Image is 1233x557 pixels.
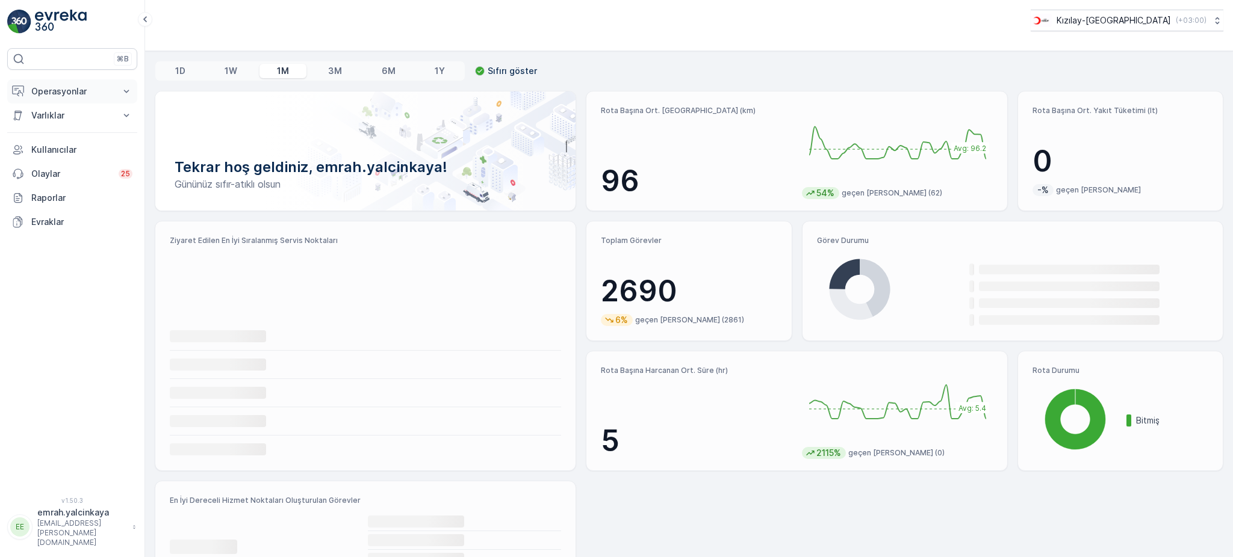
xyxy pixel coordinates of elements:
p: 54% [815,187,836,199]
img: k%C4%B1z%C4%B1lay_jywRncg.png [1031,14,1052,27]
button: Kızılay-[GEOGRAPHIC_DATA](+03:00) [1031,10,1223,31]
p: Olaylar [31,168,111,180]
p: En İyi Dereceli Hizmet Noktaları Oluşturulan Görevler [170,496,561,505]
p: 0 [1033,143,1208,179]
p: 1W [225,65,237,77]
p: geçen [PERSON_NAME] (62) [842,188,942,198]
p: 6% [614,314,629,326]
p: Ziyaret Edilen En İyi Sıralanmış Servis Noktaları [170,236,561,245]
p: [EMAIL_ADDRESS][PERSON_NAME][DOMAIN_NAME] [37,519,126,547]
p: 2690 [601,273,777,309]
p: 3M [328,65,342,77]
p: -% [1036,184,1050,196]
p: 5 [601,423,792,459]
img: logo_light-DOdMpM7g.png [35,10,87,34]
a: Olaylar25 [7,162,137,186]
p: Görev Durumu [817,236,1208,245]
p: Toplam Görevler [601,236,777,245]
p: Evraklar [31,216,132,228]
p: 1D [175,65,185,77]
a: Kullanıcılar [7,138,137,162]
button: EEemrah.yalcinkaya[EMAIL_ADDRESS][PERSON_NAME][DOMAIN_NAME] [7,506,137,547]
p: 96 [601,163,792,199]
p: geçen [PERSON_NAME] [1056,185,1141,195]
p: Operasyonlar [31,85,113,97]
p: Sıfırı göster [488,65,537,77]
p: Tekrar hoş geldiniz, emrah.yalcinkaya! [175,158,556,177]
p: Kızılay-[GEOGRAPHIC_DATA] [1057,14,1171,26]
a: Raporlar [7,186,137,210]
p: Rota Başına Harcanan Ort. Süre (hr) [601,366,792,375]
p: 1M [277,65,289,77]
button: Varlıklar [7,103,137,128]
button: Operasyonlar [7,79,137,103]
p: 1Y [435,65,445,77]
p: Bitmiş [1136,414,1208,426]
p: 2115% [815,447,842,459]
a: Evraklar [7,210,137,234]
span: v 1.50.3 [7,497,137,504]
p: Gününüz sıfır-atıklı olsun [175,177,556,191]
p: 6M [382,65,396,77]
p: Kullanıcılar [31,144,132,156]
img: logo [7,10,31,34]
p: ⌘B [117,54,129,64]
p: geçen [PERSON_NAME] (0) [848,448,945,458]
p: Varlıklar [31,109,113,122]
p: geçen [PERSON_NAME] (2861) [635,315,744,325]
p: Rota Başına Ort. Yakıt Tüketimi (lt) [1033,106,1208,115]
div: EE [10,517,30,537]
p: Rota Başına Ort. [GEOGRAPHIC_DATA] (km) [601,106,792,115]
p: 25 [121,169,130,179]
p: emrah.yalcinkaya [37,506,126,519]
p: ( +03:00 ) [1176,16,1207,25]
p: Raporlar [31,192,132,204]
p: Rota Durumu [1033,366,1208,375]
